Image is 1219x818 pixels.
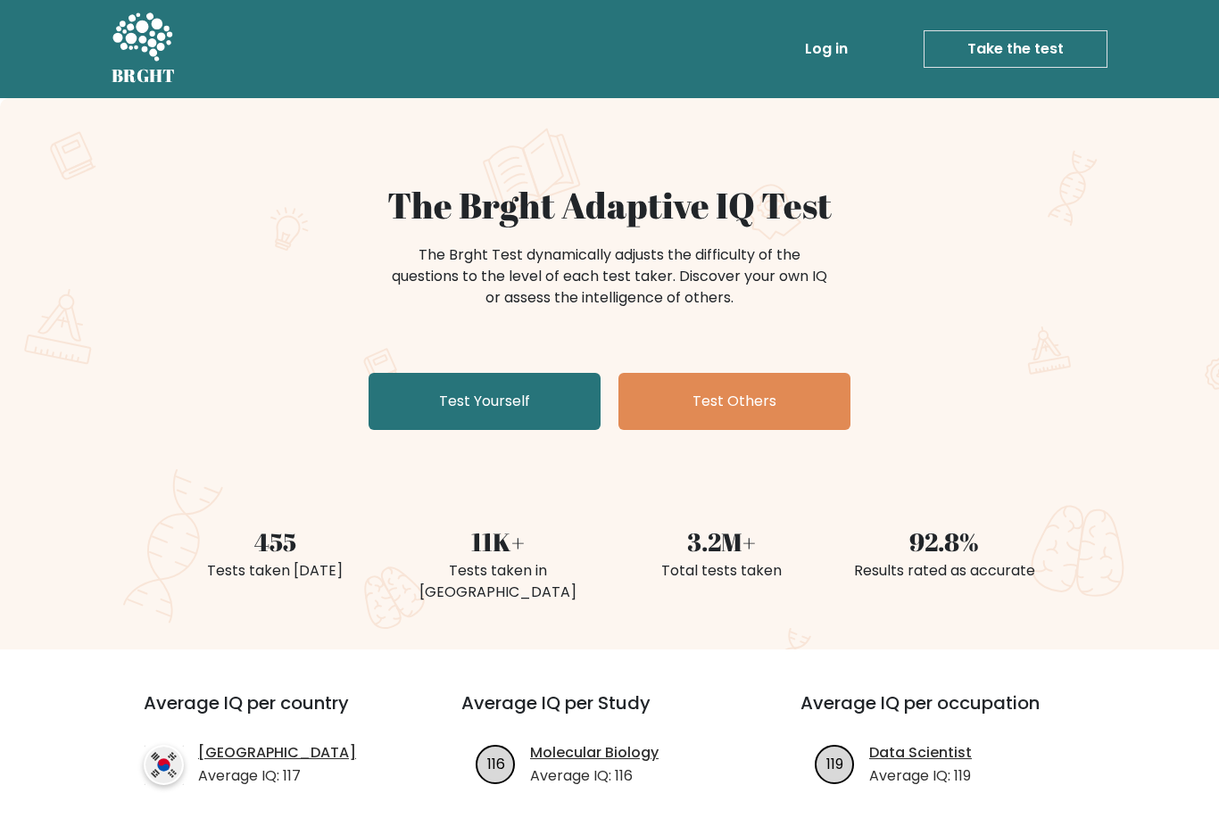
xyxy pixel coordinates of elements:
div: 455 [174,523,376,560]
a: BRGHT [112,7,176,91]
a: [GEOGRAPHIC_DATA] [198,742,356,764]
div: 11K+ [397,523,599,560]
a: Test Yourself [369,373,601,430]
h3: Average IQ per Study [461,692,758,735]
div: Tests taken in [GEOGRAPHIC_DATA] [397,560,599,603]
a: Log in [798,31,855,67]
a: Take the test [924,30,1107,68]
div: 3.2M+ [620,523,822,560]
text: 116 [487,753,505,773]
div: 92.8% [843,523,1045,560]
h1: The Brght Adaptive IQ Test [174,184,1045,227]
div: Tests taken [DATE] [174,560,376,582]
div: Results rated as accurate [843,560,1045,582]
p: Average IQ: 117 [198,765,356,787]
h3: Average IQ per country [144,692,397,735]
a: Data Scientist [869,742,972,764]
div: Total tests taken [620,560,822,582]
text: 119 [826,753,843,773]
p: Average IQ: 116 [530,765,659,787]
h5: BRGHT [112,65,176,87]
a: Test Others [618,373,850,430]
a: Molecular Biology [530,742,659,764]
h3: Average IQ per occupation [800,692,1097,735]
div: The Brght Test dynamically adjusts the difficulty of the questions to the level of each test take... [386,244,833,309]
img: country [144,745,184,785]
p: Average IQ: 119 [869,765,972,787]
